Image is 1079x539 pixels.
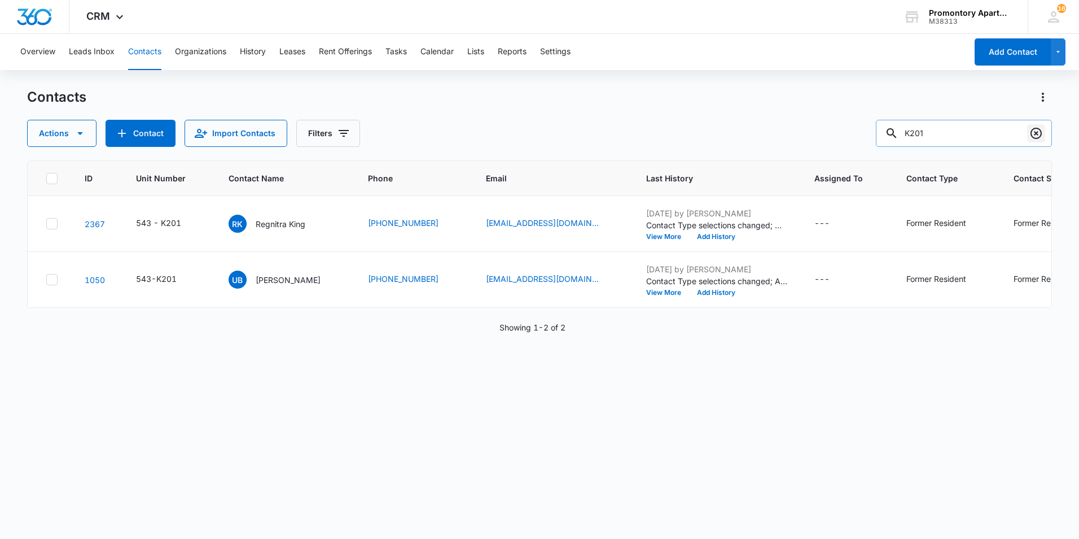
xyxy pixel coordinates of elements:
[319,34,372,70] button: Rent Offerings
[368,217,438,229] a: [PHONE_NUMBER]
[876,120,1052,147] input: Search Contacts
[1014,273,1073,285] div: Former Resident
[486,172,603,184] span: Email
[136,217,181,229] div: 543 - K201
[467,34,484,70] button: Lists
[486,273,619,286] div: Email - ublas00@gmail.com - Select to Edit Field
[136,217,201,231] div: Unit Number - 543 - K201 - Select to Edit Field
[240,34,266,70] button: History
[27,89,86,106] h1: Contacts
[368,172,442,184] span: Phone
[814,273,830,286] div: ---
[368,217,459,231] div: Phone - (346) 350-0319 - Select to Edit Field
[385,34,407,70] button: Tasks
[814,217,850,231] div: Assigned To - - Select to Edit Field
[229,172,324,184] span: Contact Name
[85,219,105,229] a: Navigate to contact details page for Regnitra King
[498,34,527,70] button: Reports
[646,289,689,296] button: View More
[256,218,305,230] p: Regnitra King
[929,8,1011,18] div: account name
[486,217,599,229] a: [EMAIL_ADDRESS][DOMAIN_NAME]
[646,207,787,219] p: [DATE] by [PERSON_NAME]
[85,275,105,285] a: Navigate to contact details page for Uriel Blas
[136,172,201,184] span: Unit Number
[1027,124,1045,142] button: Clear
[136,273,177,285] div: 543-K201
[814,172,863,184] span: Assigned To
[185,120,287,147] button: Import Contacts
[906,273,986,286] div: Contact Type - Former Resident - Select to Edit Field
[106,120,176,147] button: Add Contact
[1014,172,1077,184] span: Contact Status
[229,215,326,233] div: Contact Name - Regnitra King - Select to Edit Field
[486,273,599,285] a: [EMAIL_ADDRESS][DOMAIN_NAME]
[499,321,565,333] p: Showing 1-2 of 2
[1034,88,1052,106] button: Actions
[229,271,341,289] div: Contact Name - Uriel Blas - Select to Edit Field
[1057,4,1066,13] span: 16
[86,10,110,22] span: CRM
[420,34,454,70] button: Calendar
[646,263,787,275] p: [DATE] by [PERSON_NAME]
[929,18,1011,25] div: account id
[486,217,619,231] div: Email - regnitraking@gmail.com - Select to Edit Field
[646,172,771,184] span: Last History
[906,273,966,285] div: Former Resident
[1057,4,1066,13] div: notifications count
[646,233,689,240] button: View More
[540,34,571,70] button: Settings
[27,120,97,147] button: Actions
[85,172,93,184] span: ID
[646,219,787,231] p: Contact Type selections changed; None was removed and Former Resident was added.
[906,172,970,184] span: Contact Type
[175,34,226,70] button: Organizations
[229,215,247,233] span: RK
[136,273,197,286] div: Unit Number - 543-K201 - Select to Edit Field
[128,34,161,70] button: Contacts
[1014,217,1073,229] div: Former Resident
[20,34,55,70] button: Overview
[256,274,321,286] p: [PERSON_NAME]
[368,273,459,286] div: Phone - (970) 815-0536 - Select to Edit Field
[69,34,115,70] button: Leads Inbox
[229,271,247,289] span: UB
[646,275,787,287] p: Contact Type selections changed; Applicant was removed and Former Resident was added.
[689,233,743,240] button: Add History
[368,273,438,285] a: [PHONE_NUMBER]
[814,217,830,231] div: ---
[906,217,986,231] div: Contact Type - Former Resident - Select to Edit Field
[296,120,360,147] button: Filters
[814,273,850,286] div: Assigned To - - Select to Edit Field
[975,38,1051,66] button: Add Contact
[689,289,743,296] button: Add History
[279,34,305,70] button: Leases
[906,217,966,229] div: Former Resident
